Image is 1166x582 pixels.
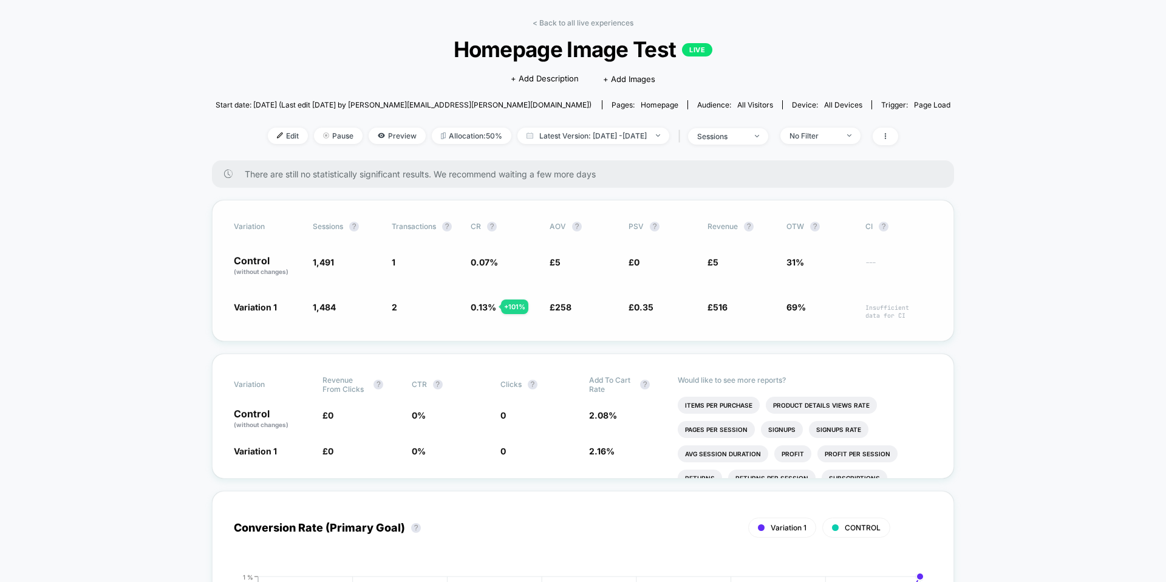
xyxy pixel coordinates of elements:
span: 1 [392,257,395,267]
li: Items Per Purchase [678,397,760,414]
img: end [847,134,851,137]
button: ? [810,222,820,231]
p: Would like to see more reports? [678,375,932,385]
span: Variation 1 [234,446,277,456]
span: Revenue [707,222,738,231]
span: There are still no statistically significant results. We recommend waiting a few more days [245,169,930,179]
span: 31% [786,257,804,267]
span: Insufficient data for CI [865,304,932,320]
span: Variation 1 [771,523,806,532]
span: Add To Cart Rate [589,375,634,394]
span: 2 [392,302,397,312]
div: Pages: [612,100,678,109]
span: homepage [641,100,678,109]
span: Allocation: 50% [432,128,511,144]
span: 1,484 [313,302,336,312]
div: Trigger: [881,100,950,109]
img: rebalance [441,132,446,139]
span: £ [707,302,728,312]
p: Control [234,256,301,276]
span: 0 [500,410,506,420]
button: ? [640,380,650,389]
span: 258 [555,302,571,312]
div: sessions [697,132,746,141]
span: Sessions [313,222,343,231]
span: Pause [314,128,363,144]
span: 0 [328,446,333,456]
span: 516 [713,302,728,312]
span: CONTROL [845,523,881,532]
li: Returns [678,470,722,487]
span: CR [471,222,481,231]
span: 5 [713,257,718,267]
span: 1,491 [313,257,334,267]
span: Variation [234,222,301,231]
tspan: 1 % [243,573,253,580]
span: Start date: [DATE] (Last edit [DATE] by [PERSON_NAME][EMAIL_ADDRESS][PERSON_NAME][DOMAIN_NAME]) [216,100,592,109]
li: Pages Per Session [678,421,755,438]
a: < Back to all live experiences [533,18,633,27]
span: AOV [550,222,566,231]
span: Revenue From Clicks [322,375,367,394]
span: PSV [629,222,644,231]
button: ? [487,222,497,231]
li: Signups [761,421,803,438]
span: All Visitors [737,100,773,109]
span: £ [322,446,333,456]
img: calendar [527,132,533,139]
img: end [755,135,759,137]
span: 0.35 [634,302,653,312]
span: Edit [268,128,308,144]
img: end [323,132,329,139]
button: ? [349,222,359,231]
span: 0 % [412,446,426,456]
button: ? [572,222,582,231]
span: Clicks [500,380,522,389]
span: + Add Images [603,74,655,84]
span: £ [322,410,333,420]
span: £ [550,257,561,267]
span: Latest Version: [DATE] - [DATE] [517,128,669,144]
button: ? [373,380,383,389]
p: LIVE [682,43,712,56]
div: Audience: [697,100,773,109]
button: ? [744,222,754,231]
span: Variation 1 [234,302,277,312]
span: | [675,128,688,145]
li: Profit Per Session [817,445,898,462]
li: Returns Per Session [728,470,816,487]
span: 0.07 % [471,257,498,267]
span: (without changes) [234,268,288,275]
span: 0 [634,257,639,267]
span: (without changes) [234,421,288,428]
span: 2.16 % [589,446,615,456]
button: ? [879,222,888,231]
img: edit [277,132,283,139]
span: Homepage Image Test [252,36,913,62]
div: No Filter [789,131,838,140]
div: + 101 % [501,300,528,314]
span: £ [629,257,639,267]
span: + Add Description [511,73,579,85]
span: 0.13 % [471,302,496,312]
p: Control [234,409,310,430]
span: Device: [782,100,871,109]
button: ? [528,380,537,389]
img: end [656,134,660,137]
li: Profit [774,445,811,462]
span: 0 % [412,410,426,420]
li: Signups Rate [809,421,868,438]
li: Product Details Views Rate [766,397,877,414]
span: Transactions [392,222,436,231]
span: all devices [824,100,862,109]
span: 5 [555,257,561,267]
button: ? [433,380,443,389]
span: Page Load [914,100,950,109]
li: Subscriptions [822,470,887,487]
span: Variation [234,375,301,394]
span: OTW [786,222,853,231]
li: Avg Session Duration [678,445,768,462]
button: ? [650,222,660,231]
span: £ [550,302,571,312]
span: --- [865,259,932,276]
